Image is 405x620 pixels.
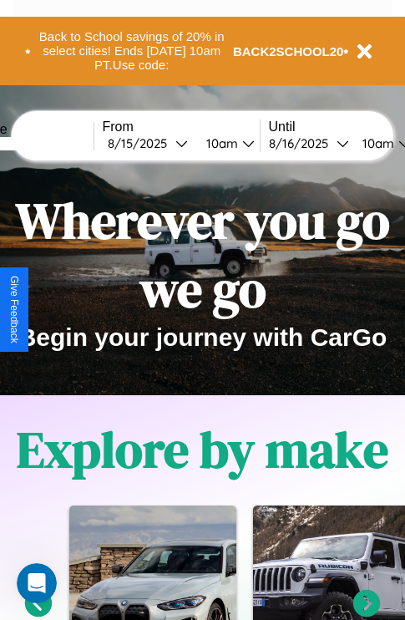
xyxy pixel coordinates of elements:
[193,135,260,152] button: 10am
[103,119,260,135] label: From
[17,415,388,484] h1: Explore by make
[233,44,344,58] b: BACK2SCHOOL20
[17,563,57,603] iframe: Intercom live chat
[103,135,193,152] button: 8/15/2025
[108,135,175,151] div: 8 / 15 / 2025
[31,25,233,77] button: Back to School savings of 20% in select cities! Ends [DATE] 10am PT.Use code:
[269,135,337,151] div: 8 / 16 / 2025
[198,135,242,151] div: 10am
[8,276,20,343] div: Give Feedback
[354,135,398,151] div: 10am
